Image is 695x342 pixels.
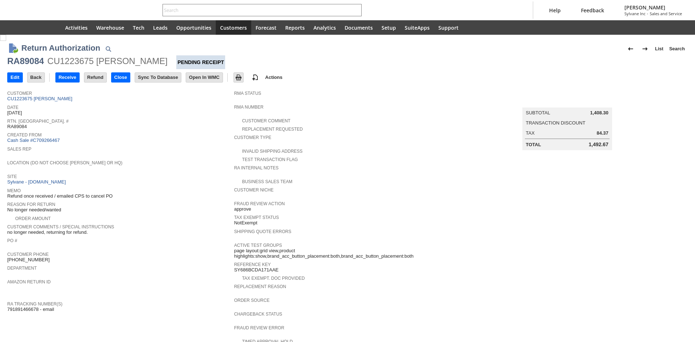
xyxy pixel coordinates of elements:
a: RA Internal Notes [234,165,279,170]
a: Reference Key [234,262,271,267]
a: Analytics [309,20,340,35]
a: Business Sales Team [242,179,292,184]
span: page layout:grid view,product highlights:show,brand_acc_button_placement:both,brand_acc_button_pl... [234,248,458,259]
span: SuiteApps [405,24,430,31]
a: Subtotal [526,110,550,115]
a: Order Source [234,298,270,303]
a: Tech [129,20,149,35]
input: Receive [56,73,79,82]
a: Transaction Discount [526,120,586,126]
span: Help [549,7,561,14]
svg: Recent Records [13,23,22,32]
span: No longer needed/wanted [7,207,61,213]
a: Total [526,142,541,147]
a: Customer Type [234,135,271,140]
span: Support [438,24,459,31]
a: Location (Do Not Choose [PERSON_NAME] or HQ) [7,160,122,165]
div: CU1223675 [PERSON_NAME] [47,55,168,67]
a: Opportunities [172,20,216,35]
a: Amazon Return ID [7,279,51,284]
a: Actions [262,75,286,80]
a: Reason For Return [7,202,55,207]
input: Refund [84,73,106,82]
a: Tax [526,130,535,136]
input: Sync To Database [135,73,181,82]
img: Previous [626,45,635,53]
a: List [652,43,666,55]
a: Order Amount [15,216,51,221]
a: Forecast [251,20,281,35]
a: Customer Comments / Special Instructions [7,224,114,229]
span: 791891466678 - email [7,307,54,312]
a: Tax Exempt Status [234,215,279,220]
img: add-record.svg [251,73,260,82]
svg: Home [48,23,56,32]
a: Support [434,20,463,35]
a: Reports [281,20,309,35]
div: Shortcuts [26,20,43,35]
a: CU1223675 [PERSON_NAME] [7,96,74,101]
a: Created From [7,132,42,138]
span: NotExempt [234,220,257,226]
span: Setup [382,24,396,31]
a: Tax Exempt. Doc Provided [242,276,305,281]
svg: Search [351,6,360,14]
span: Opportunities [176,24,211,31]
span: Documents [345,24,373,31]
a: RA Tracking Number(s) [7,301,62,307]
span: approve [234,206,251,212]
span: 1,492.67 [589,142,608,148]
a: Test Transaction Flag [242,157,298,162]
a: Customer [7,91,32,96]
input: Back [28,73,45,82]
a: Warehouse [92,20,129,35]
span: Feedback [581,7,604,14]
h1: Return Authorization [21,42,100,54]
a: Sylvane - [DOMAIN_NAME] [7,179,68,185]
a: Rtn. [GEOGRAPHIC_DATA]. # [7,119,68,124]
span: Customers [220,24,247,31]
span: 1,408.30 [590,110,608,116]
div: RA89084 [7,55,44,67]
span: Leads [153,24,168,31]
a: Leads [149,20,172,35]
a: Fraud Review Action [234,201,285,206]
span: no longer needed, returning for refund. [7,229,88,235]
svg: Shortcuts [30,23,39,32]
span: SY686BCDA171AAE [234,267,279,273]
a: Customers [216,20,251,35]
a: SuiteApps [400,20,434,35]
span: Forecast [256,24,277,31]
span: RA89084 [7,124,27,130]
a: Invalid Shipping Address [242,149,303,154]
span: Activities [65,24,88,31]
img: Next [641,45,649,53]
span: Refund once received / emailed CPS to cancel PO [7,193,113,199]
a: Site [7,174,17,179]
a: Activities [61,20,92,35]
div: Pending Receipt [176,55,225,69]
a: RMA Status [234,91,261,96]
a: Fraud Review Error [234,325,285,330]
a: Shipping Quote Errors [234,229,291,234]
span: [PHONE_NUMBER] [7,257,50,263]
input: Close [111,73,130,82]
caption: Summary [522,96,612,107]
span: Tech [133,24,144,31]
a: Cash Sale #C709266467 [7,138,60,143]
img: Quick Find [104,45,113,53]
a: Documents [340,20,377,35]
a: Sales Rep [7,147,31,152]
input: Open In WMC [186,73,223,82]
a: Search [666,43,688,55]
span: Reports [285,24,305,31]
a: RMA Number [234,105,264,110]
span: 84.37 [597,130,608,136]
span: - [647,11,648,16]
span: [PERSON_NAME] [624,4,682,11]
img: Print [234,73,243,82]
a: Replacement reason [234,284,286,289]
a: PO # [7,238,17,243]
span: Sylvane Inc [624,11,645,16]
a: Recent Records [9,20,26,35]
